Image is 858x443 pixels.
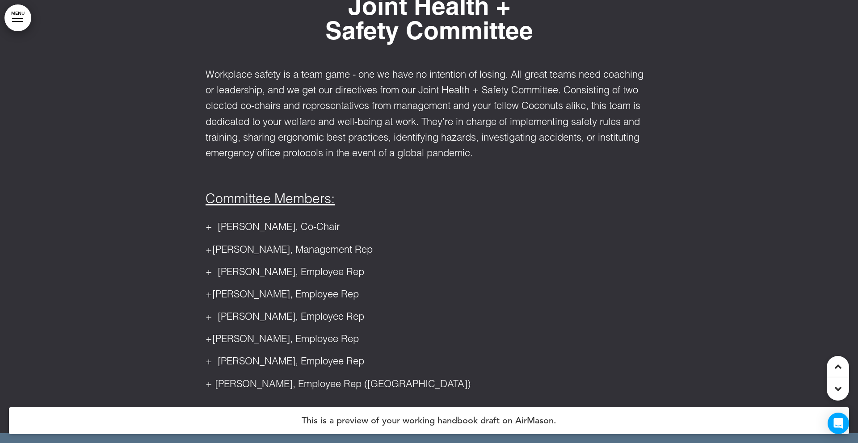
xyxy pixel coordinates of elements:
span: + [PERSON_NAME], Employee Rep [206,357,364,367]
span: + [206,290,212,300]
span: + [206,335,212,345]
span: + [PERSON_NAME] [206,268,295,278]
span: , Employee Rep [206,268,364,278]
span: + [PERSON_NAME] [206,313,295,322]
span: Committee Members: [206,193,335,207]
a: MENU [4,4,31,31]
span: [PERSON_NAME], Management Rep [206,246,373,255]
span: + [PERSON_NAME], Employee Rep ([GEOGRAPHIC_DATA]) [206,380,471,390]
span: [PERSON_NAME], Employee Rep [206,290,359,300]
span: + [PERSON_NAME] [206,223,295,233]
span: + [206,246,212,255]
div: Open Intercom Messenger [828,413,849,434]
span: [PERSON_NAME], Employee Rep [206,335,359,345]
span: , Employee Rep [206,313,364,322]
span: Workplace safety is a team game - one we have no intention of losing. All great teams need coachi... [206,71,643,159]
span: , Co-Chair [206,223,340,233]
h4: This is a preview of your working handbook draft on AirMason. [9,407,849,434]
